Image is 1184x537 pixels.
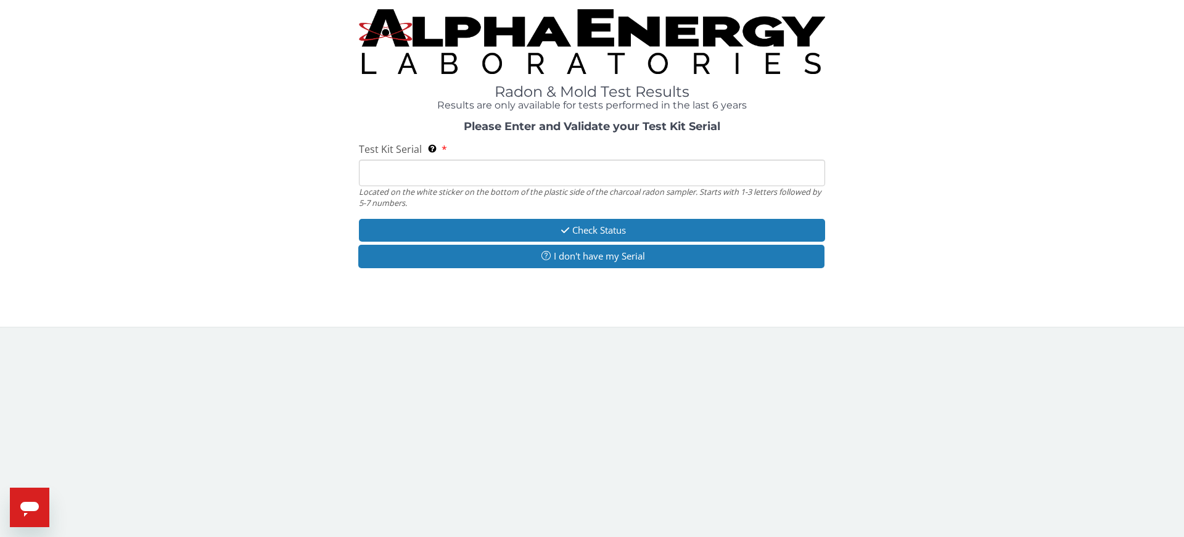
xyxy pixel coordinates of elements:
[359,186,825,209] div: Located on the white sticker on the bottom of the plastic side of the charcoal radon sampler. Sta...
[359,219,825,242] button: Check Status
[359,9,825,74] img: TightCrop.jpg
[10,488,49,527] iframe: Button to launch messaging window
[464,120,720,133] strong: Please Enter and Validate your Test Kit Serial
[359,84,825,100] h1: Radon & Mold Test Results
[359,100,825,111] h4: Results are only available for tests performed in the last 6 years
[358,245,824,268] button: I don't have my Serial
[359,142,422,156] span: Test Kit Serial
